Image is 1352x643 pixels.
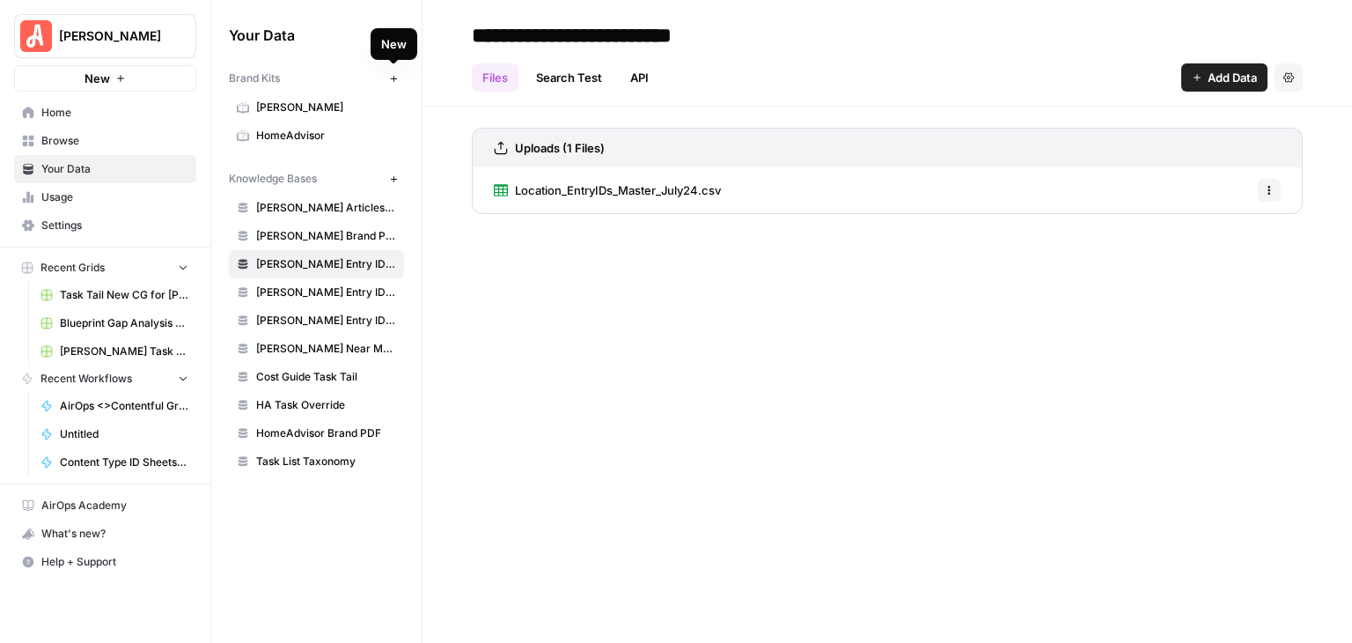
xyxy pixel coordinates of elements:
[33,337,196,366] a: [PERSON_NAME] Task Tail New/ Update CG w/ Internal Links
[14,255,196,281] button: Recent Grids
[60,455,188,470] span: Content Type ID Sheets Creation
[40,260,105,276] span: Recent Grids
[14,155,196,183] a: Your Data
[1208,69,1257,86] span: Add Data
[14,211,196,240] a: Settings
[229,419,404,447] a: HomeAdvisor Brand PDF
[256,128,396,144] span: HomeAdvisor
[41,105,188,121] span: Home
[60,398,188,414] span: AirOps <>Contentful Grouped Answers per Question CSV
[229,93,404,122] a: [PERSON_NAME]
[40,371,132,387] span: Recent Workflows
[229,250,404,278] a: [PERSON_NAME] Entry IDs: Location
[60,287,188,303] span: Task Tail New CG for [PERSON_NAME] Grid
[256,285,396,300] span: [PERSON_NAME] Entry IDs: Questions
[14,366,196,392] button: Recent Workflows
[256,397,396,413] span: HA Task Override
[14,491,196,520] a: AirOps Academy
[229,391,404,419] a: HA Task Override
[620,63,659,92] a: API
[256,100,396,115] span: [PERSON_NAME]
[256,425,396,441] span: HomeAdvisor Brand PDF
[59,27,165,45] span: [PERSON_NAME]
[229,363,404,391] a: Cost Guide Task Tail
[33,392,196,420] a: AirOps <>Contentful Grouped Answers per Question CSV
[256,369,396,385] span: Cost Guide Task Tail
[229,194,404,222] a: [PERSON_NAME] Articles Sitemaps
[256,454,396,469] span: Task List Taxonomy
[381,35,407,53] div: New
[229,70,280,86] span: Brand Kits
[515,139,605,157] h3: Uploads (1 Files)
[41,161,188,177] span: Your Data
[41,554,188,570] span: Help + Support
[256,313,396,329] span: [PERSON_NAME] Entry IDs: Unified Task
[256,228,396,244] span: [PERSON_NAME] Brand PDF
[229,122,404,150] a: HomeAdvisor
[494,167,721,213] a: Location_EntryIDs_Master_July24.csv
[41,189,188,205] span: Usage
[1181,63,1267,92] button: Add Data
[229,335,404,363] a: [PERSON_NAME] Near Me Sitemap
[229,171,317,187] span: Knowledge Bases
[33,309,196,337] a: Blueprint Gap Analysis Grid
[229,278,404,307] a: [PERSON_NAME] Entry IDs: Questions
[41,133,188,149] span: Browse
[20,20,52,52] img: Angi Logo
[14,127,196,155] a: Browse
[60,344,188,359] span: [PERSON_NAME] Task Tail New/ Update CG w/ Internal Links
[229,25,383,46] span: Your Data
[14,99,196,127] a: Home
[229,447,404,476] a: Task List Taxonomy
[15,521,195,547] div: What's new?
[14,183,196,211] a: Usage
[229,307,404,335] a: [PERSON_NAME] Entry IDs: Unified Task
[41,498,188,514] span: AirOps Academy
[33,281,196,309] a: Task Tail New CG for [PERSON_NAME] Grid
[256,341,396,357] span: [PERSON_NAME] Near Me Sitemap
[494,129,605,167] a: Uploads (1 Files)
[33,420,196,448] a: Untitled
[14,14,196,58] button: Workspace: Angi
[256,256,396,272] span: [PERSON_NAME] Entry IDs: Location
[14,65,196,92] button: New
[84,70,110,87] span: New
[472,63,518,92] a: Files
[525,63,613,92] a: Search Test
[33,448,196,477] a: Content Type ID Sheets Creation
[60,426,188,442] span: Untitled
[229,222,404,250] a: [PERSON_NAME] Brand PDF
[515,181,721,199] span: Location_EntryIDs_Master_July24.csv
[14,548,196,576] button: Help + Support
[256,200,396,216] span: [PERSON_NAME] Articles Sitemaps
[60,315,188,331] span: Blueprint Gap Analysis Grid
[41,218,188,233] span: Settings
[14,520,196,548] button: What's new?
